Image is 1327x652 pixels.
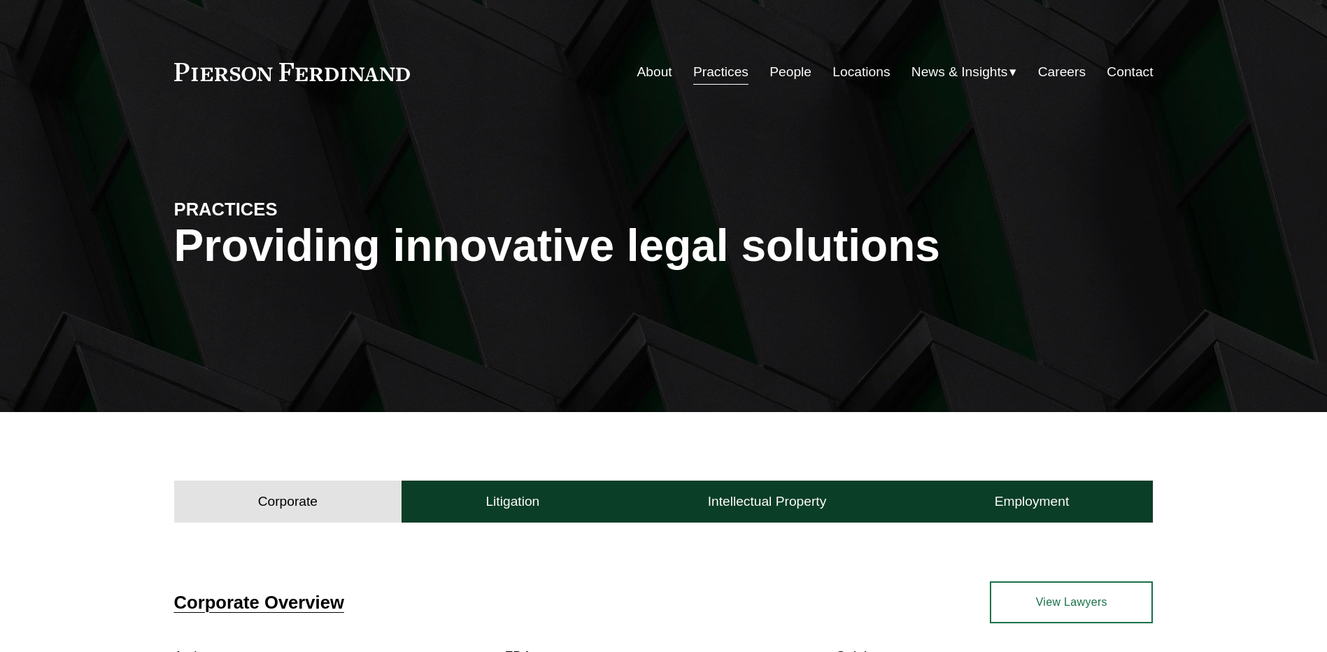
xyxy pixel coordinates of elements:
[769,59,811,85] a: People
[1038,59,1086,85] a: Careers
[832,59,890,85] a: Locations
[911,60,1008,85] span: News & Insights
[911,59,1017,85] a: folder dropdown
[693,59,748,85] a: Practices
[174,198,419,220] h4: PRACTICES
[485,493,539,510] h4: Litigation
[258,493,318,510] h4: Corporate
[174,593,344,612] a: Corporate Overview
[637,59,672,85] a: About
[995,493,1070,510] h4: Employment
[708,493,827,510] h4: Intellectual Property
[990,581,1153,623] a: View Lawyers
[1107,59,1153,85] a: Contact
[174,220,1154,271] h1: Providing innovative legal solutions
